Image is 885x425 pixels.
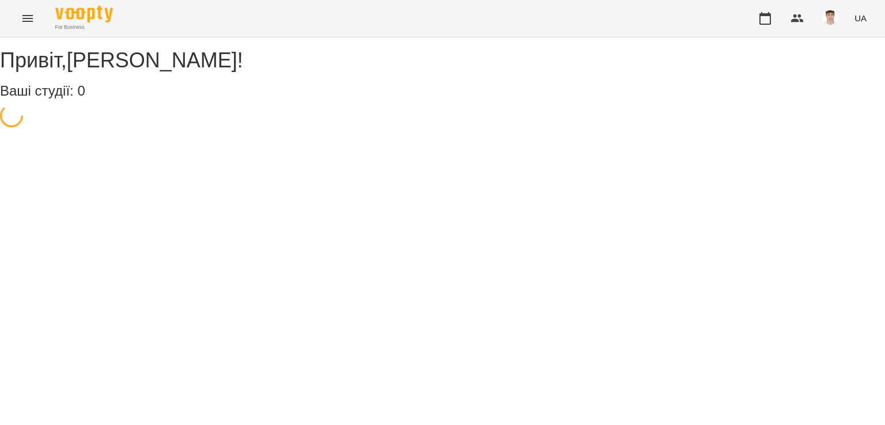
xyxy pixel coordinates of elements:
button: Menu [14,5,41,32]
span: UA [854,12,867,24]
span: For Business [55,24,113,31]
img: Voopty Logo [55,6,113,22]
button: UA [850,7,871,29]
span: 0 [77,83,85,98]
img: 8fe045a9c59afd95b04cf3756caf59e6.jpg [822,10,838,26]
